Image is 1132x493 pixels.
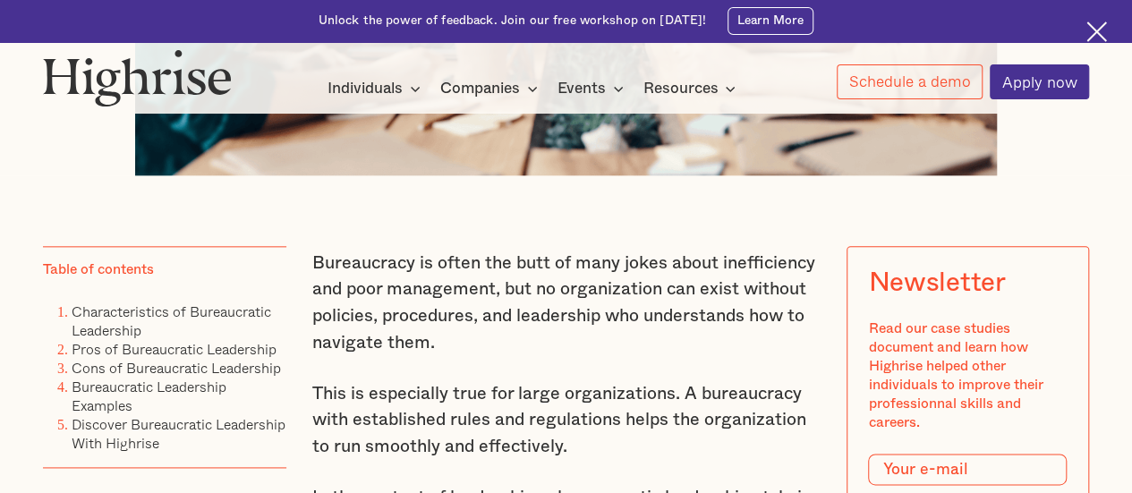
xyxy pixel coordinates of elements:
div: Companies [440,78,520,99]
img: Cross icon [1086,21,1107,42]
a: Schedule a demo [837,64,983,99]
a: Discover Bureaucratic Leadership With Highrise [72,413,285,454]
div: Table of contents [43,260,154,279]
a: Pros of Bureaucratic Leadership [72,338,277,360]
div: Events [557,78,606,99]
div: Individuals [328,78,426,99]
p: Bureaucracy is often the butt of many jokes about inefficiency and poor management, but no organi... [312,251,821,356]
div: Resources [643,78,718,99]
a: Learn More [728,7,814,35]
div: Companies [440,78,543,99]
p: This is especially true for large organizations. A bureaucracy with established rules and regulat... [312,381,821,461]
img: Highrise logo [43,49,232,106]
a: Characteristics of Bureaucratic Leadership [72,301,271,341]
a: Cons of Bureaucratic Leadership [72,357,281,378]
div: Read our case studies document and learn how Highrise helped other individuals to improve their p... [868,319,1067,432]
div: Unlock the power of feedback. Join our free workshop on [DATE]! [319,13,707,30]
div: Resources [643,78,741,99]
div: Individuals [328,78,403,99]
div: Newsletter [868,268,1005,298]
input: Your e-mail [868,454,1067,486]
a: Apply now [990,64,1089,99]
a: Bureaucratic Leadership Examples [72,376,226,416]
div: Events [557,78,629,99]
